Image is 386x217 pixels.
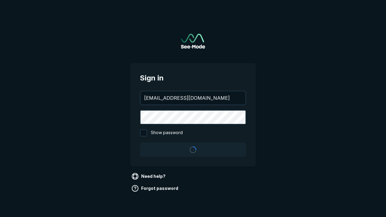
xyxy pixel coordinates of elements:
img: See-Mode Logo [181,34,205,49]
a: Go to sign in [181,34,205,49]
input: your@email.com [141,91,245,105]
a: Need help? [130,171,168,181]
a: Forgot password [130,184,181,193]
span: Show password [151,129,183,137]
span: Sign in [140,73,246,83]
